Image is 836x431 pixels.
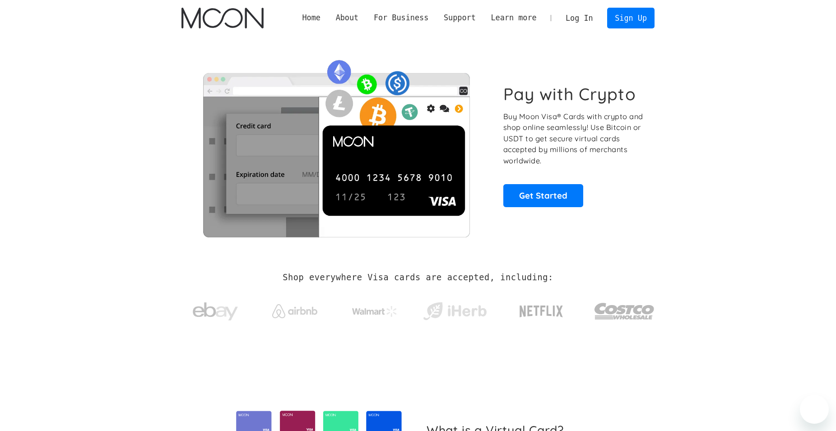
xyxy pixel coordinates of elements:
h2: Shop everywhere Visa cards are accepted, including: [283,273,553,283]
div: About [328,12,366,23]
img: Walmart [352,306,397,317]
div: About [336,12,359,23]
a: iHerb [421,291,488,328]
img: Moon Cards let you spend your crypto anywhere Visa is accepted. [181,54,491,237]
a: Airbnb [261,295,329,323]
a: Home [295,12,328,23]
img: Airbnb [272,304,317,318]
img: iHerb [421,300,488,323]
a: Costco [594,285,655,333]
a: Log In [558,8,600,28]
a: ebay [181,288,249,330]
a: Netflix [501,291,582,327]
h1: Pay with Crypto [503,84,636,104]
div: Learn more [491,12,536,23]
div: For Business [374,12,428,23]
div: Learn more [483,12,544,23]
img: Costco [594,294,655,328]
a: home [181,8,263,28]
a: Get Started [503,184,583,207]
img: ebay [193,297,238,326]
p: Buy Moon Visa® Cards with crypto and shop online seamlessly! Use Bitcoin or USDT to get secure vi... [503,111,645,167]
a: Sign Up [607,8,654,28]
div: For Business [366,12,436,23]
img: Netflix [519,300,564,323]
img: Moon Logo [181,8,263,28]
iframe: Button to launch messaging window [800,395,829,424]
a: Walmart [341,297,409,321]
div: Support [444,12,476,23]
div: Support [436,12,483,23]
